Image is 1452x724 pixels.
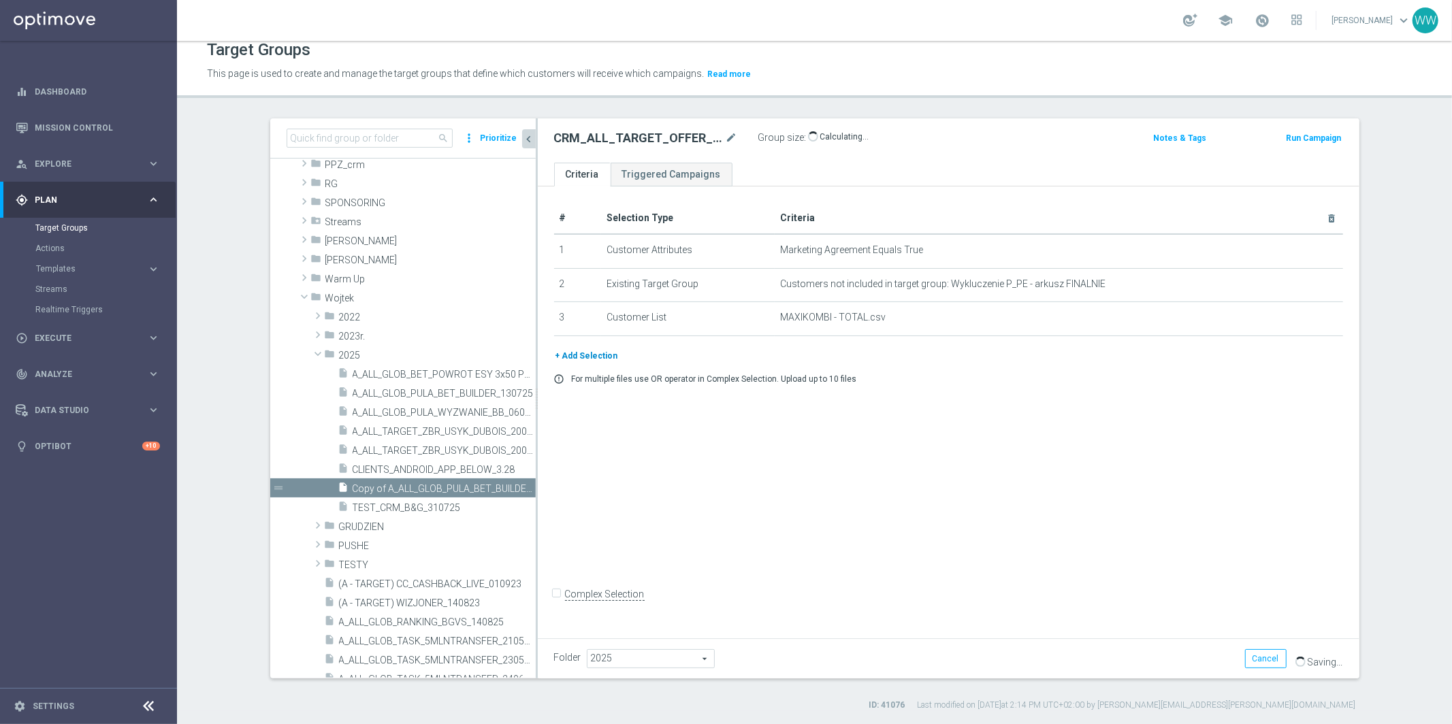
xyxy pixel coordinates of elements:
[16,404,147,416] div: Data Studio
[325,197,536,209] span: SPONSORING
[758,132,805,144] label: Group size
[147,404,160,416] i: keyboard_arrow_right
[15,122,161,133] button: Mission Control
[325,539,336,555] i: folder
[325,274,536,285] span: Warm Up
[325,329,336,345] i: folder
[35,238,176,259] div: Actions
[611,163,732,186] a: Triggered Campaigns
[311,215,322,231] i: folder_special
[339,540,536,552] span: PUSHE
[479,129,519,148] button: Prioritize
[207,40,310,60] h1: Target Groups
[16,110,160,146] div: Mission Control
[554,374,565,384] i: error_outline
[15,441,161,452] button: lightbulb Optibot +10
[339,559,536,571] span: TESTY
[780,278,1106,290] span: Customers not included in target group: Wykluczenie P_PE - arkusz FINALNIE
[339,521,536,533] span: GRUDZIEN
[338,386,349,402] i: insert_drive_file
[1218,13,1233,28] span: school
[15,86,161,97] button: equalizer Dashboard
[16,194,28,206] i: gps_fixed
[339,597,536,609] span: (A - TARGET) WIZJONER_140823
[325,293,536,304] span: Wojtek
[35,428,142,464] a: Optibot
[780,312,886,323] span: MAXIKOMBI - TOTAL.csv
[287,129,453,148] input: Quick find group or folder
[35,196,147,204] span: Plan
[35,279,176,299] div: Streams
[147,263,160,276] i: keyboard_arrow_right
[311,253,322,269] i: folder
[147,157,160,170] i: keyboard_arrow_right
[35,243,142,254] a: Actions
[15,195,161,205] button: gps_fixed Plan keyboard_arrow_right
[339,331,536,342] span: 2023r.
[820,131,869,142] p: Calculating…
[780,212,815,223] span: Criteria
[353,464,536,476] span: CLIENTS_ANDROID_APP_BELOW_3.28
[311,234,322,250] i: folder
[35,223,142,233] a: Target Groups
[16,158,28,170] i: person_search
[325,159,536,171] span: PPZ_crm
[1285,131,1342,146] button: Run Campaign
[554,652,581,663] label: Folder
[35,304,142,315] a: Realtime Triggers
[15,159,161,169] div: person_search Explore keyboard_arrow_right
[339,636,536,647] span: A_ALL_GLOB_TASK_5MLNTRANSFER_210525_ZAPISANI
[325,672,336,688] i: insert_drive_file
[706,67,752,82] button: Read more
[325,178,536,190] span: RG
[554,130,723,146] h2: CRM_ALL_TARGET_OFFER_MAXIKOMBI_100925
[142,442,160,450] div: +10
[339,578,536,590] span: (A - TARGET) CC_CASHBACK_LIVE_010923
[353,483,536,495] span: Copy of A_ALL_GLOB_PULA_BET_BUILDER_130725
[1245,649,1287,668] button: Cancel
[554,348,619,363] button: + Add Selection
[16,86,28,98] i: equalizer
[805,132,807,144] label: :
[601,268,775,302] td: Existing Target Group
[311,158,322,174] i: folder
[16,368,28,380] i: track_changes
[1152,131,1208,146] button: Notes & Tags
[36,265,133,273] span: Templates
[325,254,536,266] span: Tomek R.
[35,263,161,274] div: Templates keyboard_arrow_right
[325,653,336,669] i: insert_drive_file
[339,616,536,628] span: A_ALL_GLOB_RANKING_BGVS_140825
[35,406,147,414] span: Data Studio
[325,348,336,364] i: folder
[33,702,74,710] a: Settings
[16,440,28,452] i: lightbulb
[353,502,536,514] span: TEST_CRM_B&amp;G_310725
[15,333,161,344] div: play_circle_outline Execute keyboard_arrow_right
[1396,13,1411,28] span: keyboard_arrow_down
[554,268,602,302] td: 2
[147,193,160,206] i: keyboard_arrow_right
[1327,213,1338,224] i: delete_forever
[311,272,322,288] i: folder
[353,369,536,380] span: A_ALL_GLOB_BET_POWROT ESY 3x50 PW_ACTIVE_180725
[35,284,142,295] a: Streams
[35,334,147,342] span: Execute
[1413,7,1438,33] div: WW
[311,291,322,307] i: folder
[35,370,147,378] span: Analyze
[16,428,160,464] div: Optibot
[601,302,775,336] td: Customer List
[353,407,536,418] span: A_ALL_GLOB_PULA_WYZWANIE_BB_060725
[325,310,336,326] i: folder
[1330,10,1413,31] a: [PERSON_NAME]keyboard_arrow_down
[35,218,176,238] div: Target Groups
[572,374,857,384] p: For multiple files use OR operator in Complex Selection. Upload up to 10 files
[338,367,349,383] i: insert_drive_file
[16,194,147,206] div: Plan
[339,655,536,666] span: A_ALL_GLOB_TASK_5MLNTRANSFER_230525_ZAPISANI
[338,463,349,478] i: insert_drive_file
[35,259,176,279] div: Templates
